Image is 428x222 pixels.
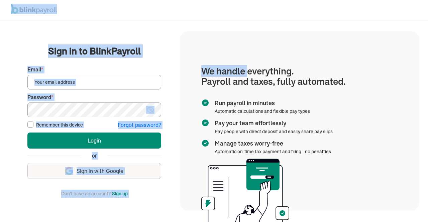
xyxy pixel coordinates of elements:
[48,44,141,58] span: Sign in to BlinkPayroll
[27,66,161,73] label: Email
[27,163,161,179] button: Sign in with Google
[11,4,57,14] img: logo
[65,167,73,175] img: google
[215,108,310,114] span: Automatic calculations and flexible pay types
[27,75,161,89] input: Your email address
[201,99,209,107] img: checkmark
[317,150,428,222] iframe: Chat Widget
[112,190,128,198] button: Sign up
[201,119,209,127] img: checkmark
[27,133,161,149] button: Login
[77,167,123,175] span: Sign in with Google
[215,149,331,155] span: Automatic on-time tax payment and filing - no penalties
[146,106,154,114] img: eye
[27,93,161,101] label: Password
[201,66,398,87] h1: We handle everything. Payroll and taxes, fully automated.
[215,99,307,107] span: Run payroll in minutes
[215,119,330,128] span: Pay your team effortlessly
[215,129,333,135] span: Pay people with direct deposit and easily share pay slips
[201,139,209,147] img: checkmark
[36,122,83,128] label: Remember this device
[118,121,161,129] button: Forgot password?
[215,139,328,148] span: Manage taxes worry-free
[61,190,111,198] span: Don't have an account?
[92,152,97,160] span: or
